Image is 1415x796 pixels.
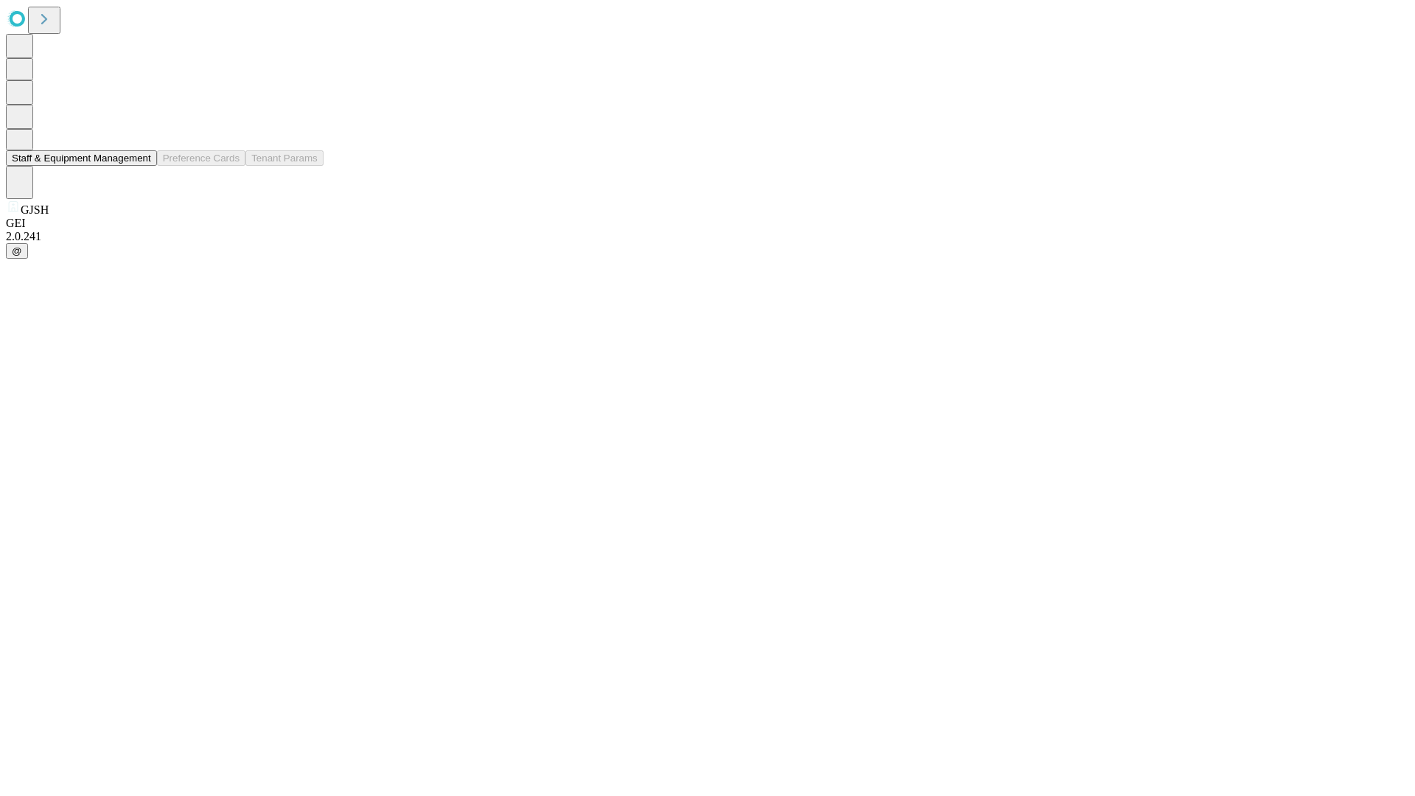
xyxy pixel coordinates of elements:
[157,150,245,166] button: Preference Cards
[21,203,49,216] span: GJSH
[6,217,1409,230] div: GEI
[245,150,324,166] button: Tenant Params
[6,230,1409,243] div: 2.0.241
[6,150,157,166] button: Staff & Equipment Management
[12,245,22,256] span: @
[6,243,28,259] button: @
